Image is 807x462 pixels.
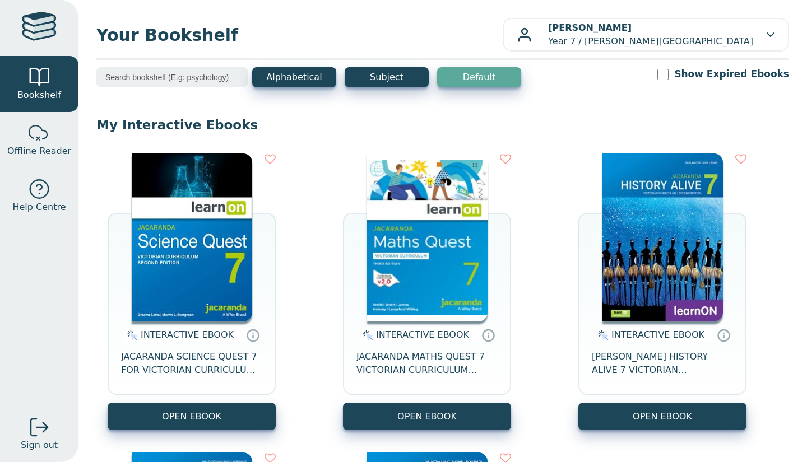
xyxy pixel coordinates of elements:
img: d4781fba-7f91-e911-a97e-0272d098c78b.jpg [602,153,723,321]
p: Year 7 / [PERSON_NAME][GEOGRAPHIC_DATA] [548,21,753,48]
span: Sign out [21,438,58,452]
button: Alphabetical [252,67,336,87]
span: Bookshelf [17,88,61,102]
span: JACARANDA MATHS QUEST 7 VICTORIAN CURRICULUM LEARNON EBOOK 3E [356,350,498,377]
span: INTERACTIVE EBOOK [611,329,704,340]
a: Interactive eBooks are accessed online via the publisher’s portal. They contain interactive resou... [481,328,495,342]
button: [PERSON_NAME]Year 7 / [PERSON_NAME][GEOGRAPHIC_DATA] [503,18,789,52]
span: Your Bookshelf [96,22,503,48]
span: INTERACTIVE EBOOK [376,329,469,340]
b: [PERSON_NAME] [548,22,632,33]
button: Subject [345,67,429,87]
span: JACARANDA SCIENCE QUEST 7 FOR VICTORIAN CURRICULUM LEARNON 2E EBOOK [121,350,262,377]
span: Offline Reader [7,144,71,158]
button: OPEN EBOOK [108,403,276,430]
label: Show Expired Ebooks [674,67,789,81]
a: Interactive eBooks are accessed online via the publisher’s portal. They contain interactive resou... [717,328,730,342]
p: My Interactive Ebooks [96,116,789,133]
img: interactive.svg [359,329,373,342]
input: Search bookshelf (E.g: psychology) [96,67,248,87]
img: b87b3e28-4171-4aeb-a345-7fa4fe4e6e25.jpg [367,153,488,321]
span: [PERSON_NAME] HISTORY ALIVE 7 VICTORIAN CURRICULUM LEARNON EBOOK 2E [592,350,733,377]
img: 329c5ec2-5188-ea11-a992-0272d098c78b.jpg [132,153,252,321]
a: Interactive eBooks are accessed online via the publisher’s portal. They contain interactive resou... [246,328,259,342]
button: OPEN EBOOK [343,403,511,430]
span: INTERACTIVE EBOOK [141,329,234,340]
img: interactive.svg [595,329,609,342]
span: Help Centre [12,200,66,214]
button: OPEN EBOOK [578,403,746,430]
img: interactive.svg [124,329,138,342]
button: Default [437,67,521,87]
